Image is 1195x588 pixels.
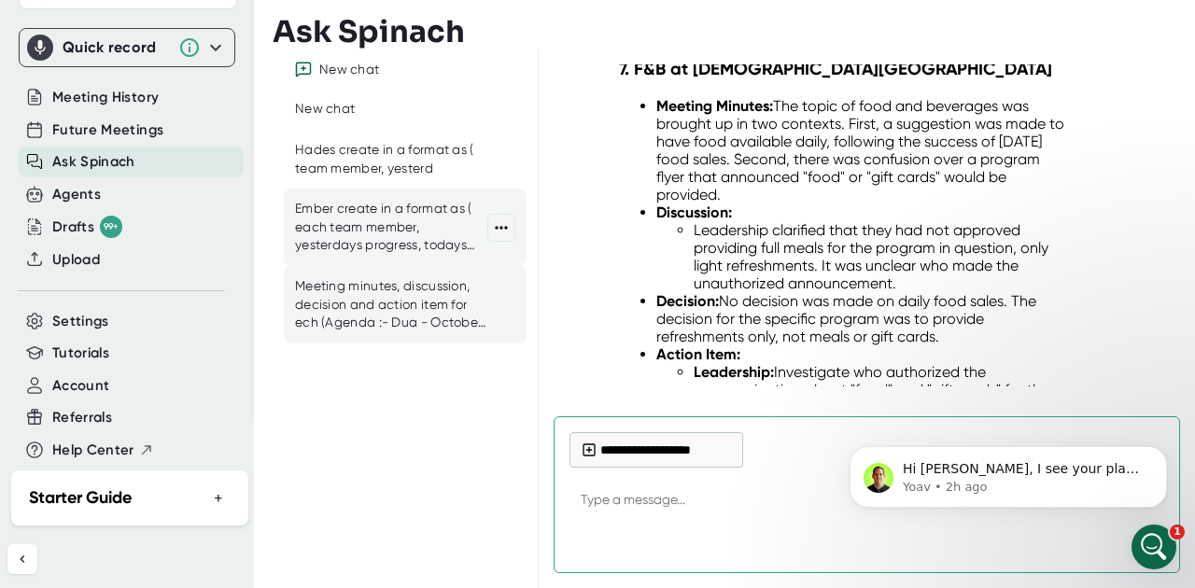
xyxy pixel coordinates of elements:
[30,331,176,365] b: [EMAIL_ADDRESS][DOMAIN_NAME]
[822,407,1195,538] iframe: Intercom notifications message
[52,375,109,397] button: Account
[295,200,487,255] div: Ember create in a format as ( each team member, yesterdays progress, todays plan, blockers on the...
[12,7,48,43] button: go back
[53,10,83,40] img: Profile image for Yoav
[52,216,122,238] div: Drafts
[7,544,37,574] button: Collapse sidebar
[30,276,291,368] div: The team will get back to you on this. Our usual reply time is under 2 hours. You'll get replies ...
[15,80,306,194] div: I'll connect you with someone from our team now; meanwhile, could you share any additional detail...
[52,184,101,205] button: Agents
[320,423,350,453] button: Send a message…
[1132,525,1176,569] iframe: Intercom live chat
[656,97,1068,203] li: The topic of food and beverages was brought up in two contexts. First, a suggestion was made to h...
[656,292,1068,345] li: No decision was made on daily food sales. The decision for the specific program was to provide re...
[295,100,355,119] div: New chat
[273,14,465,49] h3: Ask Spinach
[52,249,100,271] button: Upload
[619,58,1052,79] strong: 7. F&B at [DEMOGRAPHIC_DATA][GEOGRAPHIC_DATA]
[15,80,358,209] div: Fin says…
[29,485,132,511] h2: Starter Guide
[694,363,1068,416] li: Investigate who authorized the communication about "food" and "gift cards" for the program withou...
[292,7,328,43] button: Home
[52,440,134,461] span: Help Center
[63,38,169,57] div: Quick record
[30,91,291,183] div: I'll connect you with someone from our team now; meanwhile, could you share any additional detail...
[328,7,361,41] div: Close
[694,363,774,381] strong: Leadership:
[91,23,186,42] p: Active 30m ago
[656,292,719,310] strong: Decision:
[15,265,358,394] div: Fin says…
[52,343,109,364] button: Tutorials
[656,345,740,363] strong: Action Item:
[52,311,109,332] button: Settings
[656,97,773,115] strong: Meeting Minutes:
[16,391,358,423] textarea: Message…
[81,72,322,89] p: Message from Yoav, sent 2h ago
[89,430,104,445] button: Gif picker
[1131,524,1164,557] div: Send message
[181,220,344,239] div: i have shared all the info
[656,203,732,221] strong: Discussion:
[52,87,159,108] button: Meeting History
[295,277,487,332] div: Meeting minutes, discussion, decision and action item for ech (Agenda :- Dua - ⁠October Islamic C...
[29,430,44,445] button: Upload attachment
[27,29,227,66] div: Quick record
[52,407,112,428] button: Referrals
[52,119,163,141] button: Future Meetings
[119,430,134,445] button: Start recording
[206,484,231,511] button: +
[694,221,1068,292] li: Leadership clarified that they had not approved providing full meals for the program in question,...
[15,24,358,80] div: Abdul says…
[100,216,122,238] div: 99+
[59,430,74,445] button: Emoji picker
[295,141,487,177] div: Hades create in a format as ( team member, yesterd
[52,151,135,173] button: Ask Spinach
[52,440,154,461] button: Help Center
[1170,525,1185,539] span: 1
[52,216,122,238] button: Drafts 99+
[91,9,125,23] h1: Yoav
[166,209,358,250] div: i have shared all the info
[319,62,379,78] div: New chat
[15,209,358,265] div: Abdul says…
[15,265,306,379] div: The team will get back to you on this. Our usual reply time is under 2 hours.You'll get replies h...
[81,54,322,161] span: Hi [PERSON_NAME], I see your plan was charged the annual amount and is billing as expected. I do ...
